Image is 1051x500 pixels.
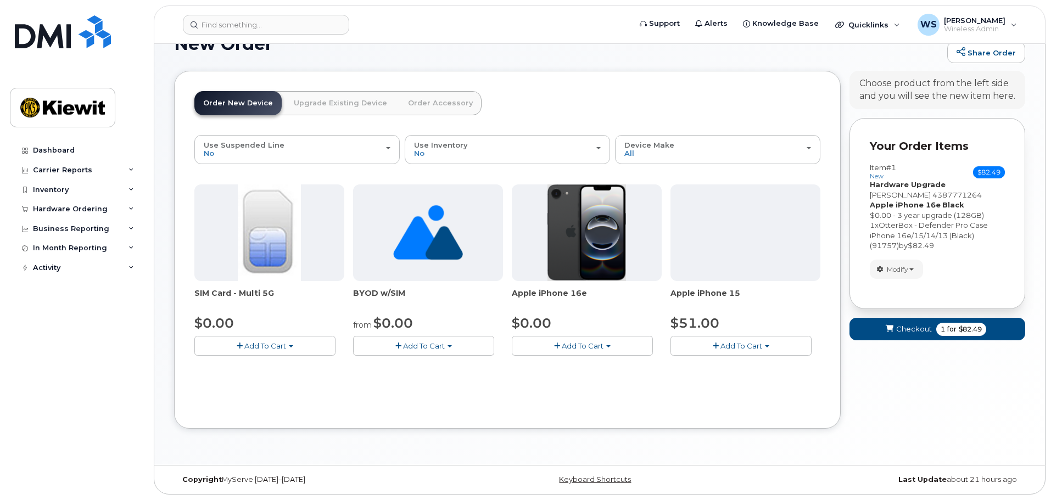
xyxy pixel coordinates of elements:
[204,149,214,158] span: No
[848,20,888,29] span: Quicklinks
[720,341,762,350] span: Add To Cart
[932,190,982,199] span: 4387771264
[353,320,372,330] small: from
[1003,452,1043,492] iframe: Messenger Launcher
[870,138,1005,154] p: Your Order Items
[735,13,826,35] a: Knowledge Base
[194,135,400,164] button: Use Suspended Line No
[870,210,1005,221] div: $0.00 - 3 year upgrade (128GB)
[849,318,1025,340] button: Checkout 1 for $82.49
[353,288,503,310] div: BYOD w/SIM
[615,135,820,164] button: Device Make All
[414,149,424,158] span: No
[624,141,674,149] span: Device Make
[414,141,468,149] span: Use Inventory
[670,315,719,331] span: $51.00
[559,475,631,484] a: Keyboard Shortcuts
[942,200,964,209] strong: Black
[512,288,662,310] div: Apple iPhone 16e
[920,18,937,31] span: WS
[741,475,1025,484] div: about 21 hours ago
[353,336,494,355] button: Add To Cart
[870,190,931,199] span: [PERSON_NAME]
[947,42,1025,64] a: Share Order
[183,15,349,35] input: Find something...
[705,18,728,29] span: Alerts
[886,163,896,172] span: #1
[741,228,750,237] img: 96FE4D95-2934-46F2-B57A-6FE1B9896579.png
[174,475,458,484] div: MyServe [DATE]–[DATE]
[859,77,1015,103] div: Choose product from the left side and you will see the new item here.
[828,14,908,36] div: Quicklinks
[887,265,908,274] span: Modify
[403,341,445,350] span: Add To Cart
[870,180,946,189] strong: Hardware Upgrade
[870,220,1005,251] div: x by
[973,166,1005,178] span: $82.49
[870,221,875,229] span: 1
[944,16,1005,25] span: [PERSON_NAME]
[393,184,463,281] img: no_image_found-2caef05468ed5679b831cfe6fc140e25e0c280774317ffc20a367ab7fd17291e.png
[632,13,687,35] a: Support
[941,324,945,334] span: 1
[562,341,603,350] span: Add To Cart
[870,221,988,250] span: OtterBox - Defender Pro Case iPhone 16e/15/14/13 (Black) (91757)
[670,336,812,355] button: Add To Cart
[194,336,336,355] button: Add To Cart
[670,288,820,310] div: Apple iPhone 15
[870,164,896,179] h3: Item
[910,14,1025,36] div: William Sansom
[512,315,551,331] span: $0.00
[870,200,941,209] strong: Apple iPhone 16e
[959,324,982,334] span: $82.49
[194,91,282,115] a: Order New Device
[174,34,942,53] h1: New Order
[649,18,680,29] span: Support
[944,25,1005,33] span: Wireless Admin
[547,184,626,281] img: iPhone_16e_pic.PNG
[204,141,284,149] span: Use Suspended Line
[405,135,610,164] button: Use Inventory No
[870,172,884,180] small: new
[399,91,482,115] a: Order Accessory
[238,184,300,281] img: 00D627D4-43E9-49B7-A367-2C99342E128C.jpg
[373,315,413,331] span: $0.00
[194,315,234,331] span: $0.00
[182,475,222,484] strong: Copyright
[945,324,959,334] span: for
[194,288,344,310] div: SIM Card - Multi 5G
[687,13,735,35] a: Alerts
[870,260,923,279] button: Modify
[898,475,947,484] strong: Last Update
[624,149,634,158] span: All
[896,324,932,334] span: Checkout
[285,91,396,115] a: Upgrade Existing Device
[512,336,653,355] button: Add To Cart
[908,241,934,250] span: $82.49
[752,18,819,29] span: Knowledge Base
[244,341,286,350] span: Add To Cart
